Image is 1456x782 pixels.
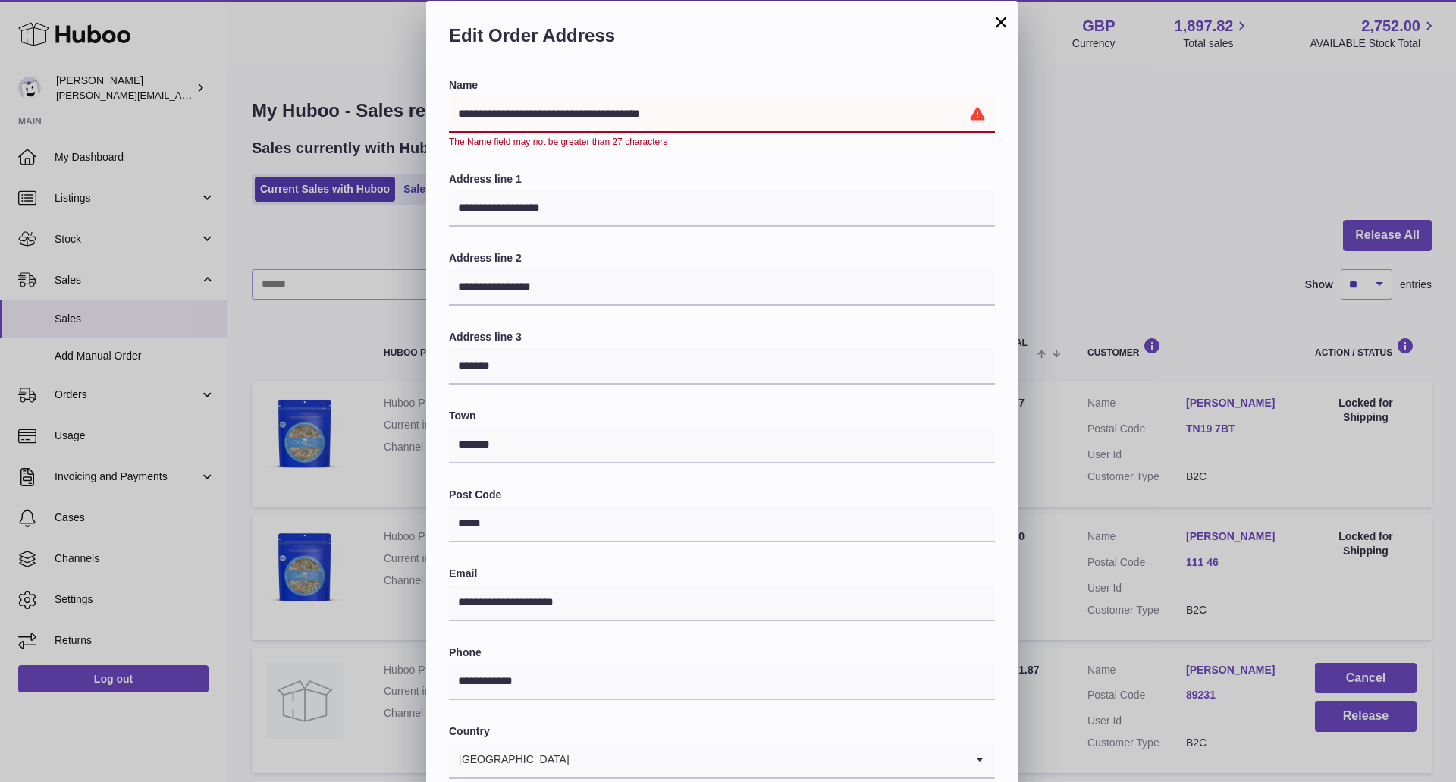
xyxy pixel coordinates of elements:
[449,645,995,660] label: Phone
[449,743,570,777] span: [GEOGRAPHIC_DATA]
[449,136,995,148] div: The Name field may not be greater than 27 characters
[449,488,995,502] label: Post Code
[449,724,995,739] label: Country
[449,24,995,55] h2: Edit Order Address
[449,172,995,187] label: Address line 1
[449,567,995,581] label: Email
[570,743,965,777] input: Search for option
[449,409,995,423] label: Town
[449,251,995,265] label: Address line 2
[449,330,995,344] label: Address line 3
[992,13,1010,31] button: ×
[449,78,995,93] label: Name
[449,743,995,779] div: Search for option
